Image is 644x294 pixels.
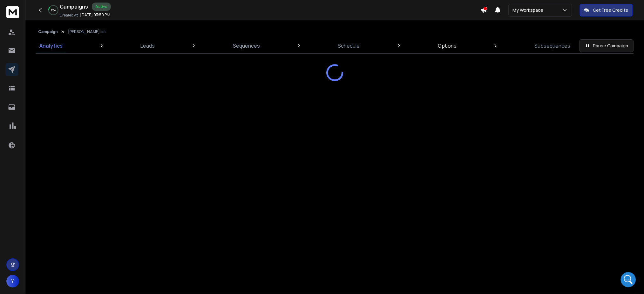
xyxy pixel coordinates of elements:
a: Subsequences [531,38,574,53]
p: Created At: [60,13,79,18]
p: Leads [141,42,155,50]
button: go back [4,3,16,15]
div: You can directly add more leads to the existing active campaign, it will continue reaching out to... [10,65,99,90]
p: Schedule [338,42,360,50]
div: You can directly add more leads to the existing active campaign, it will continue reaching out to... [5,62,104,94]
div: Lakshita says… [5,62,122,105]
p: Sequences [233,42,260,50]
a: Sequences [229,38,264,53]
div: and I would like to add more emails to that list. [28,20,117,32]
p: 13 % [51,8,56,12]
div: I just added a new email to a current campaign that is live and running [28,176,117,188]
div: and I would like to add more emails to that list. [23,16,122,36]
button: Emoji picker [20,208,25,213]
button: Y [6,275,19,288]
button: Start recording [40,208,45,213]
p: Active 30m ago [31,8,63,14]
div: Do I need to launch the campaign? Or just save it ? [23,192,122,212]
button: Get Free Credits [580,4,633,17]
a: Leads [137,38,159,53]
textarea: Message… [5,195,122,205]
div: YTRanker says… [5,16,122,37]
a: Options [434,38,460,53]
div: Should I create a new campaign? or just adding more emails to the list ? [28,40,117,53]
h1: Campaigns [60,3,88,10]
h1: Lakshita [31,3,52,8]
div: Should I create a new campaign? or just adding more emails to the list ? [23,37,122,57]
p: Analytics [39,42,63,50]
iframe: Intercom live chat [621,272,636,287]
div: Lakshita • 2h ago [10,96,44,99]
p: My Workspace [513,7,546,13]
div: Close [112,3,123,14]
button: Send a message… [109,205,119,216]
a: Analytics [36,38,66,53]
p: [DATE] 03:50 PM [80,12,110,17]
p: [PERSON_NAME] list [68,29,106,34]
button: Home [99,3,112,15]
button: Gif picker [30,208,35,213]
a: Schedule [334,38,364,53]
p: Subsequences [535,42,571,50]
div: YTRanker says… [5,192,122,220]
p: Options [438,42,457,50]
div: I just added a new email to a current campaign that is live and running [23,106,122,192]
p: Get Free Credits [593,7,628,13]
div: YTRanker says… [5,106,122,192]
button: Pause Campaign [580,39,634,52]
img: Profile image for Lakshita [18,3,28,14]
button: Upload attachment [10,208,15,213]
div: YTRanker says… [5,37,122,62]
button: Campaign [38,29,58,34]
div: Active [92,3,111,11]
